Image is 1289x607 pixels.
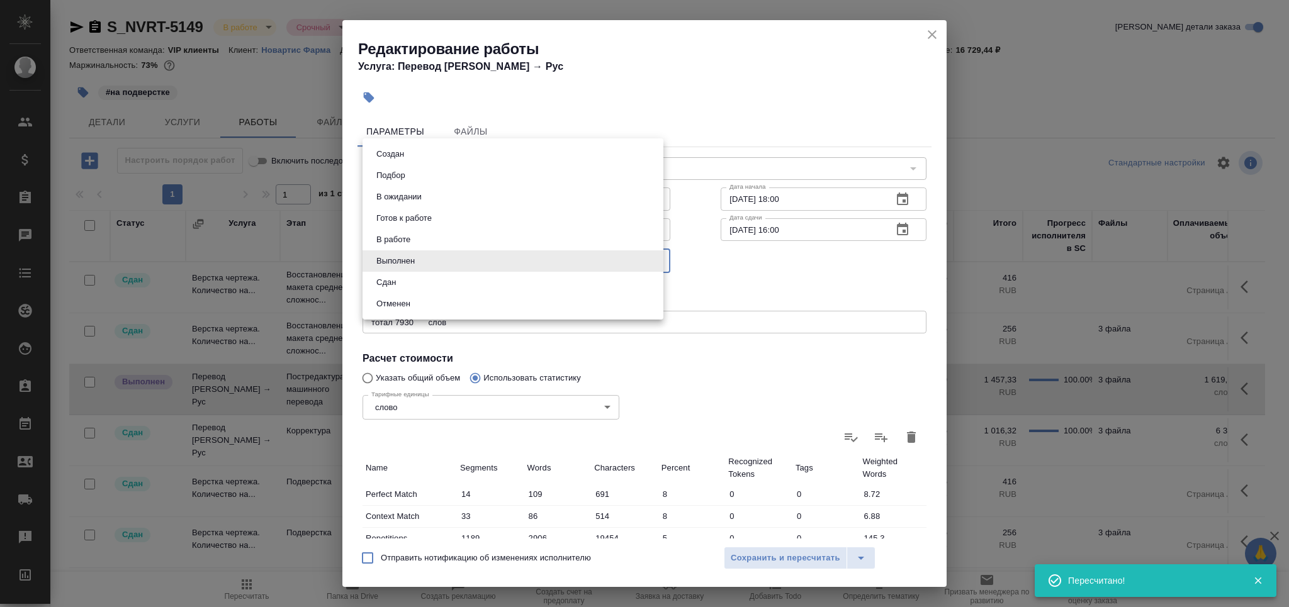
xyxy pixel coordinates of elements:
[373,147,408,161] button: Создан
[373,190,425,204] button: В ожидании
[373,297,414,311] button: Отменен
[1245,575,1271,586] button: Закрыть
[373,211,436,225] button: Готов к работе
[1068,574,1234,587] div: Пересчитано!
[373,276,400,289] button: Сдан
[373,233,414,247] button: В работе
[373,254,419,268] button: Выполнен
[373,169,409,182] button: Подбор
